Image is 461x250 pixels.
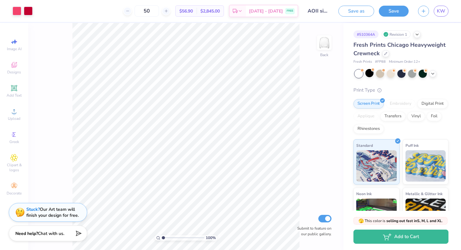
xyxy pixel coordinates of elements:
[353,30,379,38] div: # 510364A
[358,218,364,224] span: 🫣
[287,9,293,13] span: FREE
[294,226,331,237] label: Submit to feature on our public gallery.
[386,218,442,223] strong: selling out fast in S, M, L and XL
[356,190,372,197] span: Neon Ink
[358,218,443,224] span: This color is .
[179,8,193,14] span: $56.90
[427,112,442,121] div: Foil
[353,99,384,109] div: Screen Print
[26,206,79,218] div: Our Art team will finish your design for free.
[389,59,420,65] span: Minimum Order: 12 +
[206,235,216,241] span: 100 %
[3,162,25,173] span: Clipart & logos
[318,36,331,49] img: Back
[375,59,386,65] span: # FP88
[405,150,446,182] img: Puff Ink
[437,8,445,15] span: KW
[7,70,21,75] span: Designs
[353,112,379,121] div: Applique
[9,139,19,144] span: Greek
[356,150,397,182] img: Standard
[26,206,40,212] strong: Stuck?
[405,190,442,197] span: Metallic & Glitter Ink
[356,142,373,149] span: Standard
[338,6,374,17] button: Save as
[353,87,448,94] div: Print Type
[353,41,446,57] span: Fresh Prints Chicago Heavyweight Crewneck
[303,5,334,17] input: Untitled Design
[353,124,384,134] div: Rhinestones
[320,52,328,58] div: Back
[200,8,220,14] span: $2,845.00
[249,8,283,14] span: [DATE] - [DATE]
[38,231,64,237] span: Chat with us.
[380,112,405,121] div: Transfers
[8,116,20,121] span: Upload
[7,93,22,98] span: Add Text
[434,6,448,17] a: KW
[407,112,425,121] div: Vinyl
[405,142,419,149] span: Puff Ink
[386,99,416,109] div: Embroidery
[353,230,448,244] button: Add to Cart
[379,6,409,17] button: Save
[405,199,446,230] img: Metallic & Glitter Ink
[7,191,22,196] span: Decorate
[15,231,38,237] strong: Need help?
[382,30,411,38] div: Revision 1
[7,46,22,51] span: Image AI
[356,199,397,230] img: Neon Ink
[353,59,372,65] span: Fresh Prints
[135,5,159,17] input: – –
[417,99,448,109] div: Digital Print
